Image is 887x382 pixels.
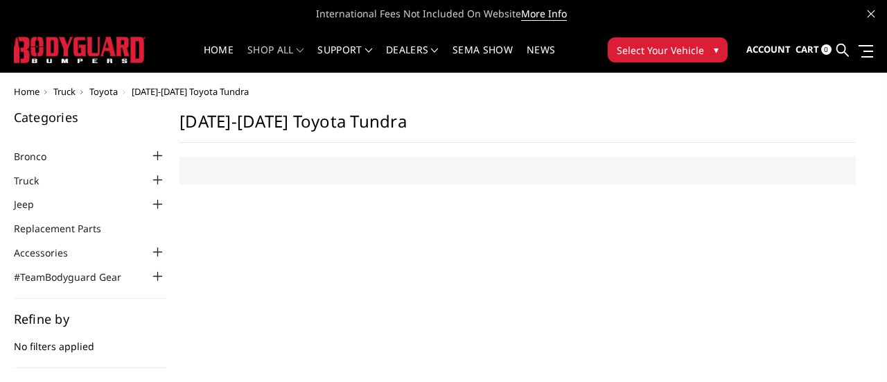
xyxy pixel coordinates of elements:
a: Jeep [14,197,51,211]
span: Select Your Vehicle [617,43,704,58]
a: Home [14,85,39,98]
span: Account [746,43,791,55]
h1: [DATE]-[DATE] Toyota Tundra [179,111,856,143]
h5: Categories [14,111,166,123]
a: Replacement Parts [14,221,118,236]
a: More Info [521,7,567,21]
a: shop all [247,45,304,72]
a: Truck [14,173,56,188]
span: [DATE]-[DATE] Toyota Tundra [132,85,249,98]
a: Home [204,45,234,72]
a: Dealers [386,45,439,72]
span: Cart [796,43,819,55]
span: ▾ [714,42,719,57]
div: No filters applied [14,313,166,368]
a: #TeamBodyguard Gear [14,270,139,284]
button: Select Your Vehicle [608,37,728,62]
span: 0 [821,44,832,55]
a: Account [746,31,791,69]
a: Truck [53,85,76,98]
a: Accessories [14,245,85,260]
a: Cart 0 [796,31,832,69]
img: BODYGUARD BUMPERS [14,37,146,62]
h5: Refine by [14,313,166,325]
a: Bronco [14,149,64,164]
a: Toyota [89,85,118,98]
a: News [527,45,555,72]
a: Support [317,45,372,72]
a: SEMA Show [453,45,513,72]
